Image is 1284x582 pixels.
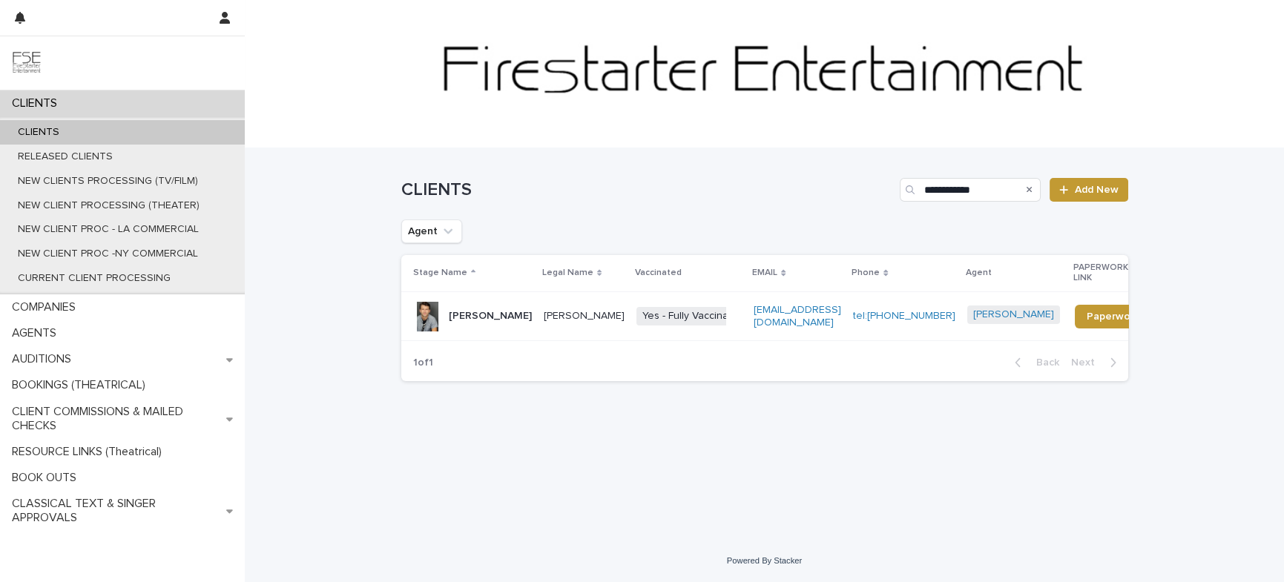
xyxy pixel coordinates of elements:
[1027,357,1059,368] span: Back
[852,265,880,281] p: Phone
[1071,357,1104,368] span: Next
[6,405,226,433] p: CLIENT COMMISSIONS & MAILED CHECKS
[6,126,71,139] p: CLIENTS
[12,48,42,78] img: 9JgRvJ3ETPGCJDhvPVA5
[401,179,895,201] h1: CLIENTS
[401,291,1176,341] tr: [PERSON_NAME][PERSON_NAME]Yes - Fully Vaccinated[EMAIL_ADDRESS][DOMAIN_NAME]tel:[PHONE_NUMBER][PE...
[544,310,625,323] p: [PERSON_NAME]
[966,265,992,281] p: Agent
[1075,305,1151,328] a: Paperwork
[635,265,682,281] p: Vaccinated
[1075,185,1119,195] span: Add New
[727,556,802,565] a: Powered By Stacker
[6,445,174,459] p: RESOURCE LINKS (Theatrical)
[6,326,68,340] p: AGENTS
[853,311,955,321] a: tel:[PHONE_NUMBER]
[401,345,445,381] p: 1 of 1
[6,352,83,366] p: AUDITIONS
[1065,356,1128,369] button: Next
[1003,356,1065,369] button: Back
[542,265,593,281] p: Legal Name
[6,471,88,485] p: BOOK OUTS
[636,307,750,325] span: Yes - Fully Vaccinated
[449,310,532,323] p: [PERSON_NAME]
[752,265,777,281] p: EMAIL
[6,300,88,314] p: COMPANIES
[754,305,841,328] a: [EMAIL_ADDRESS][DOMAIN_NAME]
[6,497,226,525] p: CLASSICAL TEXT & SINGER APPROVALS
[413,265,467,281] p: Stage Name
[6,378,157,392] p: BOOKINGS (THEATRICAL)
[1087,311,1139,322] span: Paperwork
[6,248,210,260] p: NEW CLIENT PROC -NY COMMERCIAL
[6,199,211,212] p: NEW CLIENT PROCESSING (THEATER)
[900,178,1041,202] input: Search
[973,308,1054,321] a: [PERSON_NAME]
[401,219,462,243] button: Agent
[6,151,125,163] p: RELEASED CLIENTS
[6,223,211,236] p: NEW CLIENT PROC - LA COMMERCIAL
[1073,259,1143,287] p: PAPERWORK LINK
[1050,178,1127,202] a: Add New
[6,272,182,285] p: CURRENT CLIENT PROCESSING
[6,175,210,188] p: NEW CLIENTS PROCESSING (TV/FILM)
[6,96,69,110] p: CLIENTS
